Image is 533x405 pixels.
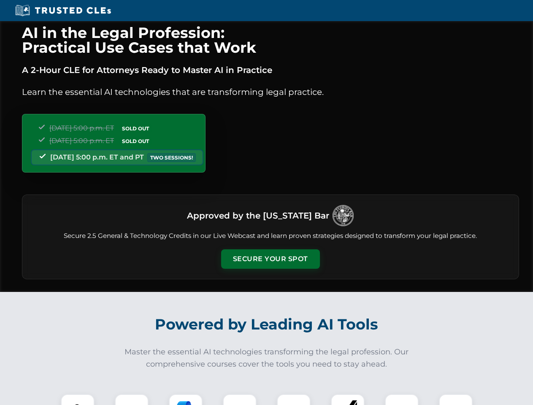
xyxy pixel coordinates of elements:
span: [DATE] 5:00 p.m. ET [49,137,114,145]
p: Master the essential AI technologies transforming the legal profession. Our comprehensive courses... [119,346,414,370]
img: Logo [333,205,354,226]
p: Learn the essential AI technologies that are transforming legal practice. [22,85,519,99]
span: [DATE] 5:00 p.m. ET [49,124,114,132]
p: A 2-Hour CLE for Attorneys Ready to Master AI in Practice [22,63,519,77]
button: Secure Your Spot [221,249,320,269]
h3: Approved by the [US_STATE] Bar [187,208,329,223]
span: SOLD OUT [119,124,152,133]
img: Trusted CLEs [13,4,114,17]
span: SOLD OUT [119,137,152,146]
h2: Powered by Leading AI Tools [33,310,501,339]
h1: AI in the Legal Profession: Practical Use Cases that Work [22,25,519,55]
p: Secure 2.5 General & Technology Credits in our Live Webcast and learn proven strategies designed ... [32,231,509,241]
